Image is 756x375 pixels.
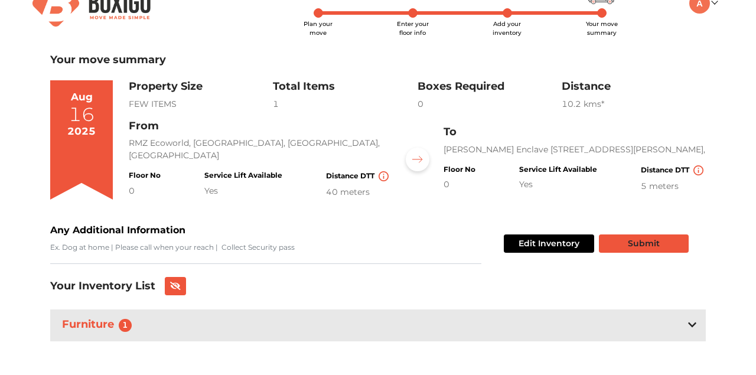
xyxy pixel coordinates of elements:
[129,80,273,93] h3: Property Size
[641,180,706,193] div: 5 meters
[129,185,161,197] div: 0
[562,80,706,93] h3: Distance
[273,80,417,93] h3: Total Items
[60,316,139,334] h3: Furniture
[444,165,475,174] h4: Floor No
[129,120,391,133] h3: From
[119,319,132,332] span: 1
[304,20,333,37] span: Plan your move
[418,80,562,93] h3: Boxes Required
[50,280,155,293] h3: Your Inventory List
[50,224,185,236] b: Any Additional Information
[69,105,94,124] div: 16
[397,20,429,37] span: Enter your floor info
[71,90,93,105] div: Aug
[129,137,391,162] p: RMZ Ecoworld, [GEOGRAPHIC_DATA], [GEOGRAPHIC_DATA], [GEOGRAPHIC_DATA]
[519,178,597,191] div: Yes
[519,165,597,174] h4: Service Lift Available
[204,185,282,197] div: Yes
[641,165,706,175] h4: Distance DTT
[129,171,161,180] h4: Floor No
[504,234,594,253] button: Edit Inventory
[444,178,475,191] div: 0
[599,234,689,253] button: Submit
[562,98,706,110] div: 10.2 km s*
[67,124,96,139] div: 2025
[418,98,562,110] div: 0
[50,54,706,67] h3: Your move summary
[273,98,417,110] div: 1
[493,20,522,37] span: Add your inventory
[444,144,706,156] p: [PERSON_NAME] Enclave [STREET_ADDRESS][PERSON_NAME],
[129,98,273,110] div: FEW ITEMS
[326,186,391,198] div: 40 meters
[444,126,706,139] h3: To
[204,171,282,180] h4: Service Lift Available
[586,20,618,37] span: Your move summary
[326,171,391,181] h4: Distance DTT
